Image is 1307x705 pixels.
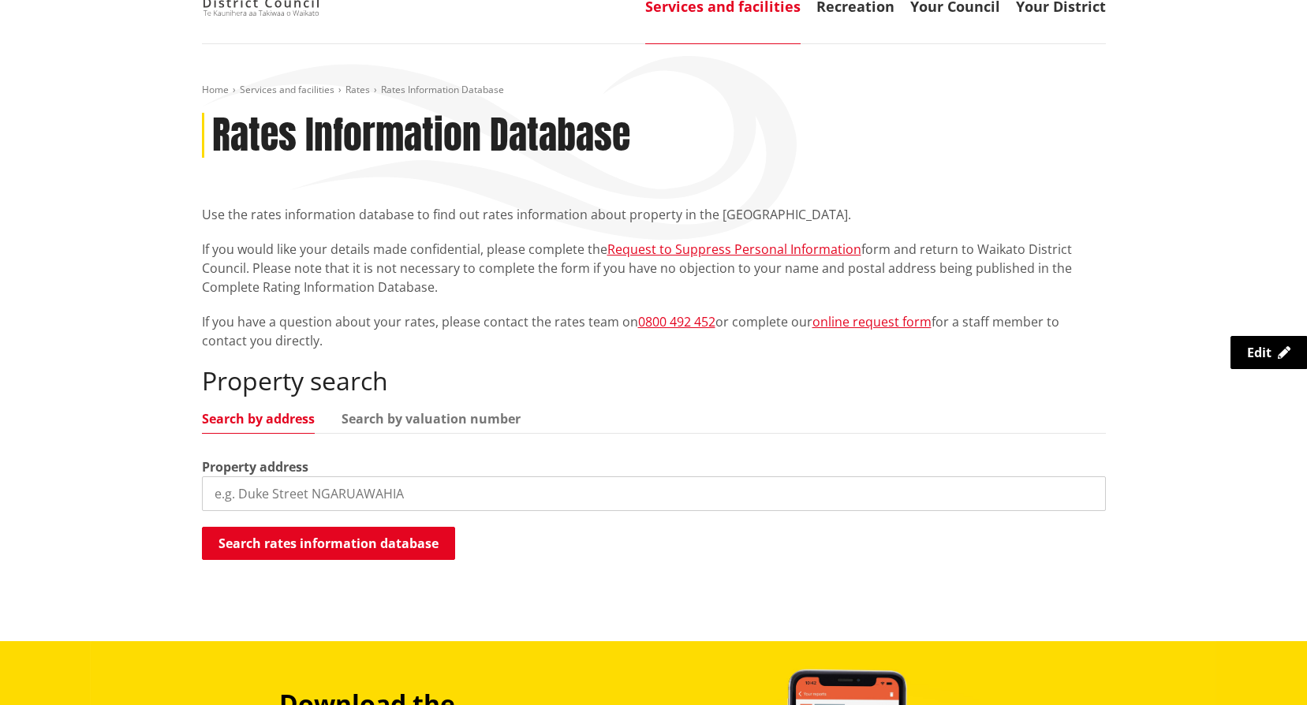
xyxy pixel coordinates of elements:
[381,83,504,96] span: Rates Information Database
[202,240,1106,297] p: If you would like your details made confidential, please complete the form and return to Waikato ...
[202,457,308,476] label: Property address
[342,412,521,425] a: Search by valuation number
[202,205,1106,224] p: Use the rates information database to find out rates information about property in the [GEOGRAPHI...
[607,241,861,258] a: Request to Suppress Personal Information
[202,84,1106,97] nav: breadcrumb
[202,312,1106,350] p: If you have a question about your rates, please contact the rates team on or complete our for a s...
[638,313,715,330] a: 0800 492 452
[212,113,630,159] h1: Rates Information Database
[202,83,229,96] a: Home
[202,476,1106,511] input: e.g. Duke Street NGARUAWAHIA
[1247,344,1272,361] span: Edit
[202,527,455,560] button: Search rates information database
[202,366,1106,396] h2: Property search
[345,83,370,96] a: Rates
[1230,336,1307,369] a: Edit
[202,412,315,425] a: Search by address
[240,83,334,96] a: Services and facilities
[1234,639,1291,696] iframe: Messenger Launcher
[812,313,932,330] a: online request form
